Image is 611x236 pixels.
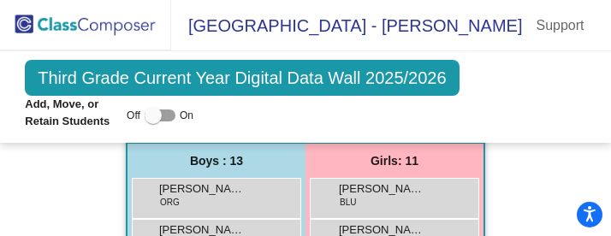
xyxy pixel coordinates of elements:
[305,144,483,178] div: Girls: 11
[128,144,305,178] div: Boys : 13
[25,96,118,129] span: Add, Move, or Retain Students
[180,108,193,123] span: On
[160,196,180,209] span: ORG
[339,180,424,198] span: [PERSON_NAME]
[159,180,245,198] span: [PERSON_NAME]
[25,60,459,96] span: Third Grade Current Year Digital Data Wall 2025/2026
[127,108,140,123] span: Off
[340,196,356,209] span: BLU
[522,12,597,39] a: Support
[171,12,522,39] span: [GEOGRAPHIC_DATA] - [PERSON_NAME]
